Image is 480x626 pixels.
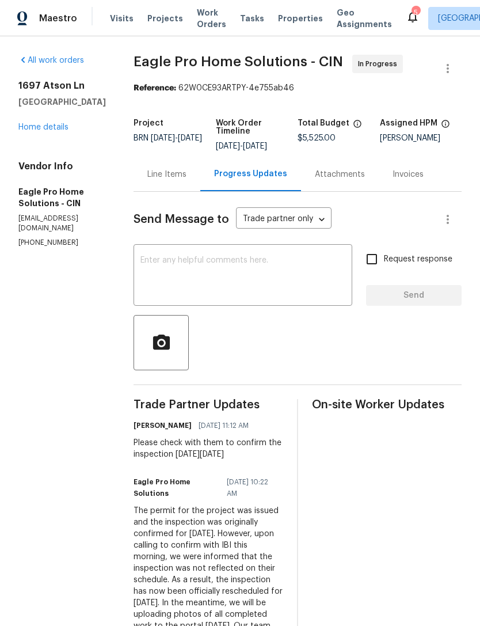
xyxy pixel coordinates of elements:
[134,134,202,142] span: BRN
[151,134,202,142] span: -
[393,169,424,180] div: Invoices
[216,142,267,150] span: -
[110,13,134,24] span: Visits
[315,169,365,180] div: Attachments
[134,55,343,69] span: Eagle Pro Home Solutions - CIN
[199,420,249,431] span: [DATE] 11:12 AM
[151,134,175,142] span: [DATE]
[178,134,202,142] span: [DATE]
[216,119,298,135] h5: Work Order Timeline
[134,476,220,499] h6: Eagle Pro Home Solutions
[18,56,84,65] a: All work orders
[134,437,283,460] div: Please check with them to confirm the inspection [DATE][DATE]
[298,134,336,142] span: $5,525.00
[18,186,106,209] h5: Eagle Pro Home Solutions - CIN
[240,14,264,22] span: Tasks
[18,80,106,92] h2: 1697 Atson Ln
[243,142,267,150] span: [DATE]
[134,82,462,94] div: 62W0CE93ARTPY-4e755ab46
[147,169,186,180] div: Line Items
[227,476,276,499] span: [DATE] 10:22 AM
[312,399,462,411] span: On-site Worker Updates
[278,13,323,24] span: Properties
[18,238,106,248] p: [PHONE_NUMBER]
[18,214,106,233] p: [EMAIL_ADDRESS][DOMAIN_NAME]
[384,253,452,265] span: Request response
[353,119,362,134] span: The total cost of line items that have been proposed by Opendoor. This sum includes line items th...
[214,168,287,180] div: Progress Updates
[147,13,183,24] span: Projects
[134,420,192,431] h6: [PERSON_NAME]
[337,7,392,30] span: Geo Assignments
[236,210,332,229] div: Trade partner only
[134,84,176,92] b: Reference:
[358,58,402,70] span: In Progress
[380,119,437,127] h5: Assigned HPM
[18,123,68,131] a: Home details
[412,7,420,18] div: 5
[18,96,106,108] h5: [GEOGRAPHIC_DATA]
[441,119,450,134] span: The hpm assigned to this work order.
[134,399,283,411] span: Trade Partner Updates
[134,214,229,225] span: Send Message to
[380,134,462,142] div: [PERSON_NAME]
[39,13,77,24] span: Maestro
[134,119,163,127] h5: Project
[216,142,240,150] span: [DATE]
[197,7,226,30] span: Work Orders
[18,161,106,172] h4: Vendor Info
[298,119,349,127] h5: Total Budget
